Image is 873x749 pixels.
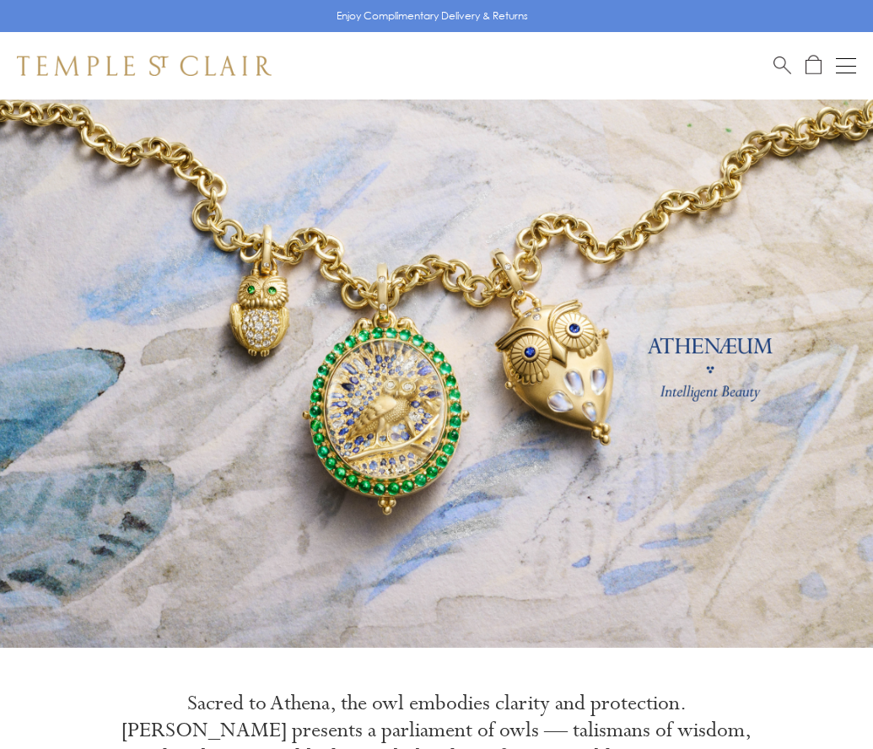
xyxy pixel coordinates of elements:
a: Open Shopping Bag [806,55,822,76]
p: Enjoy Complimentary Delivery & Returns [337,8,528,24]
img: Temple St. Clair [17,56,272,76]
button: Open navigation [836,56,856,76]
a: Search [773,55,791,76]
